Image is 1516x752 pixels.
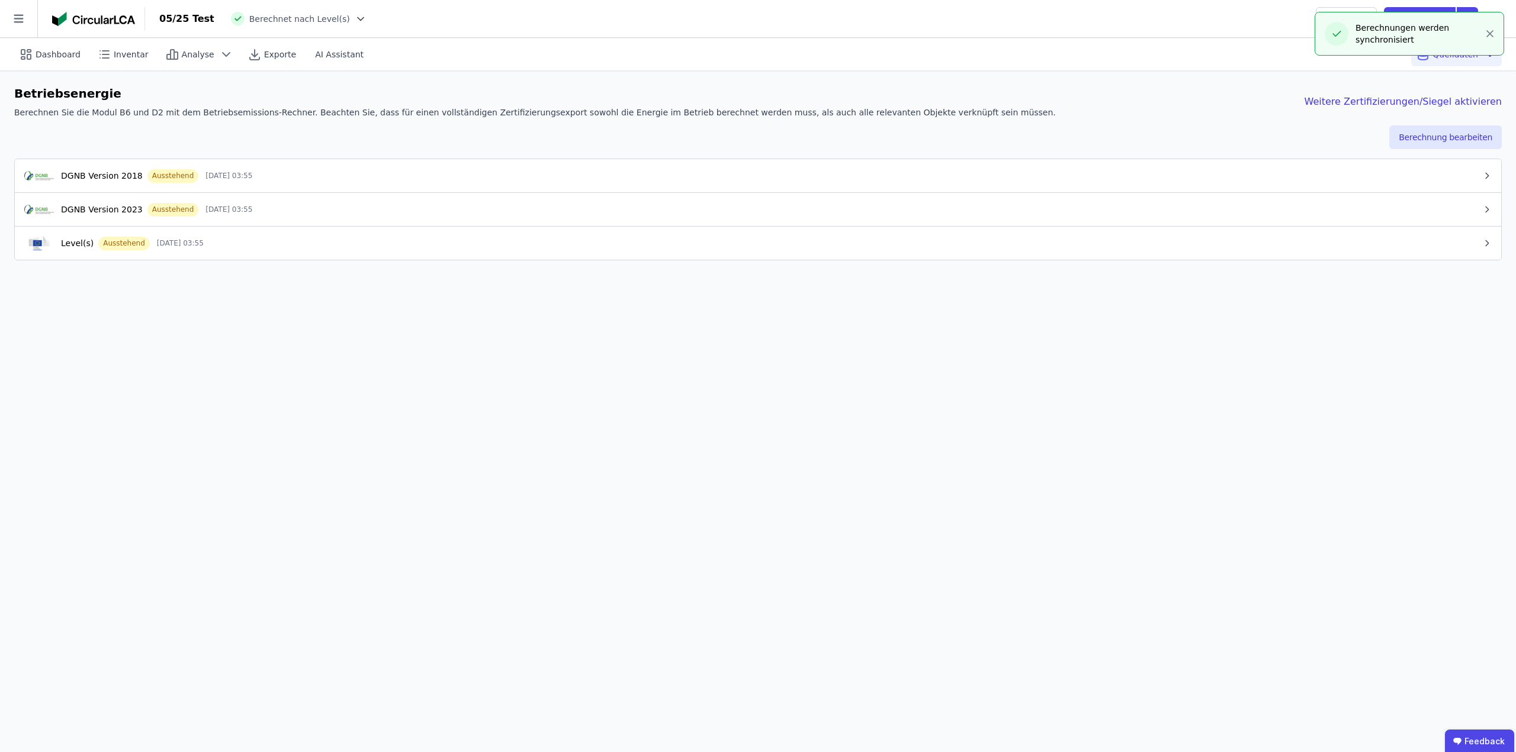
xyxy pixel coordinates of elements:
[264,49,296,60] span: Exporte
[24,236,54,250] img: cert-logo
[182,49,214,60] span: Analyse
[61,170,143,182] div: DGNB Version 2018
[98,237,150,250] div: Ausstehend
[61,204,143,215] div: DGNB Version 2023
[205,205,252,214] span: [DATE] 03:55
[15,226,1501,260] button: cert-logoLevel(s)Ausstehend[DATE] 03:55
[159,12,214,26] div: 05/25 Test
[14,85,1056,102] div: Betriebsenergie
[315,49,364,60] span: AI Assistant
[1316,7,1377,31] button: Teilen
[24,202,54,217] img: cert-logo
[52,12,135,26] img: Concular
[249,13,350,25] span: Berechnet nach Level(s)
[205,171,252,180] span: [DATE] 03:55
[14,106,1056,118] div: Berechnen Sie die Modul B6 und D2 mit dem Betriebsemissions-Rechner. Beachten Sie, dass für einen...
[1286,95,1502,109] div: Weitere Zertifizierungen/Siegel aktivieren
[1389,125,1502,149] button: Berechnung bearbeiten
[15,159,1501,192] button: cert-logoDGNB Version 2018Ausstehend[DATE] 03:55
[15,192,1501,226] button: cert-logoDGNB Version 2023Ausstehend[DATE] 03:55
[114,49,149,60] span: Inventar
[61,237,94,249] div: Level(s)
[157,238,204,248] span: [DATE] 03:55
[1356,22,1482,46] div: Berechnungen werden synchronisiert
[36,49,81,60] span: Dashboard
[147,203,199,217] div: Ausstehend
[147,169,199,183] div: Ausstehend
[24,169,54,183] img: cert-logo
